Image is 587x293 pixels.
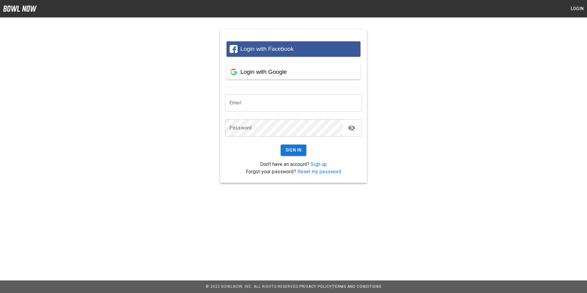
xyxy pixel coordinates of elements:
span: Login with Google [240,69,287,75]
a: Reset my password [297,169,341,175]
button: Login [567,3,587,14]
button: Sign In [281,145,307,156]
a: Sign up [311,161,327,167]
button: toggle password visibility [345,122,358,134]
img: logo [3,6,37,12]
button: Login with Google [227,64,360,80]
button: Login with Facebook [227,41,360,57]
span: Login with Facebook [240,46,293,52]
a: Privacy Policy [299,284,332,289]
a: Terms and Conditions [333,284,381,289]
span: © 2022 BowlNow, Inc. All Rights Reserved. [206,284,299,289]
p: Don't have an account? [225,161,362,168]
p: Forgot your password? [225,168,362,175]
